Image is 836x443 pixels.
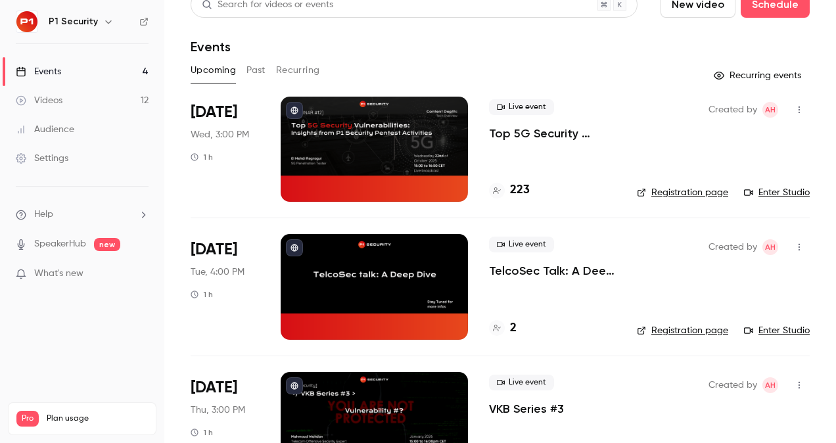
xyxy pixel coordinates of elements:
[16,411,39,427] span: Pro
[94,238,120,251] span: new
[489,319,517,337] a: 2
[16,208,149,221] li: help-dropdown-opener
[191,97,260,202] div: Oct 22 Wed, 3:00 PM (Europe/Paris)
[637,324,728,337] a: Registration page
[191,239,237,260] span: [DATE]
[16,152,68,165] div: Settings
[16,11,37,32] img: P1 Security
[489,375,554,390] span: Live event
[489,237,554,252] span: Live event
[510,319,517,337] h4: 2
[637,186,728,199] a: Registration page
[16,65,61,78] div: Events
[191,60,236,81] button: Upcoming
[191,39,231,55] h1: Events
[489,401,564,417] a: VKB Series #3
[762,239,778,255] span: Amine Hayad
[246,60,266,81] button: Past
[765,377,776,393] span: AH
[744,186,810,199] a: Enter Studio
[510,181,530,199] h4: 223
[762,102,778,118] span: Amine Hayad
[49,15,98,28] h6: P1 Security
[191,377,237,398] span: [DATE]
[765,102,776,118] span: AH
[708,65,810,86] button: Recurring events
[762,377,778,393] span: Amine Hayad
[191,289,213,300] div: 1 h
[16,123,74,136] div: Audience
[47,413,148,424] span: Plan usage
[489,126,616,141] a: Top 5G Security Vulnerabilities: Insights from P1 Security Pentest Activities
[16,94,62,107] div: Videos
[191,102,237,123] span: [DATE]
[708,239,757,255] span: Created by
[34,267,83,281] span: What's new
[191,404,245,417] span: Thu, 3:00 PM
[489,181,530,199] a: 223
[191,128,249,141] span: Wed, 3:00 PM
[191,152,213,162] div: 1 h
[191,234,260,339] div: Nov 11 Tue, 4:00 PM (Europe/Paris)
[489,99,554,115] span: Live event
[34,208,53,221] span: Help
[744,324,810,337] a: Enter Studio
[34,237,86,251] a: SpeakerHub
[708,377,757,393] span: Created by
[489,263,616,279] a: TelcoSec Talk: A Deep Dive
[191,266,244,279] span: Tue, 4:00 PM
[708,102,757,118] span: Created by
[191,427,213,438] div: 1 h
[765,239,776,255] span: AH
[276,60,320,81] button: Recurring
